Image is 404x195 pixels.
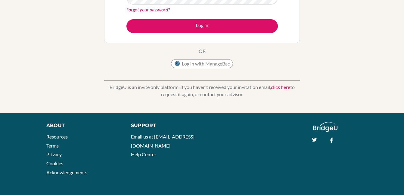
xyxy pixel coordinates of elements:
[46,151,62,157] a: Privacy
[46,169,87,175] a: Acknowledgements
[126,7,170,12] a: Forgot your password?
[126,19,278,33] button: Log in
[131,122,196,129] div: Support
[104,84,300,98] p: BridgeU is an invite only platform. If you haven’t received your invitation email, to request it ...
[199,47,206,55] p: OR
[46,134,68,139] a: Resources
[131,151,156,157] a: Help Center
[131,134,194,148] a: Email us at [EMAIL_ADDRESS][DOMAIN_NAME]
[46,122,117,129] div: About
[171,59,233,68] button: Log in with ManageBac
[271,84,290,90] a: click here
[46,160,63,166] a: Cookies
[46,143,59,148] a: Terms
[313,122,337,132] img: logo_white@2x-f4f0deed5e89b7ecb1c2cc34c3e3d731f90f0f143d5ea2071677605dd97b5244.png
